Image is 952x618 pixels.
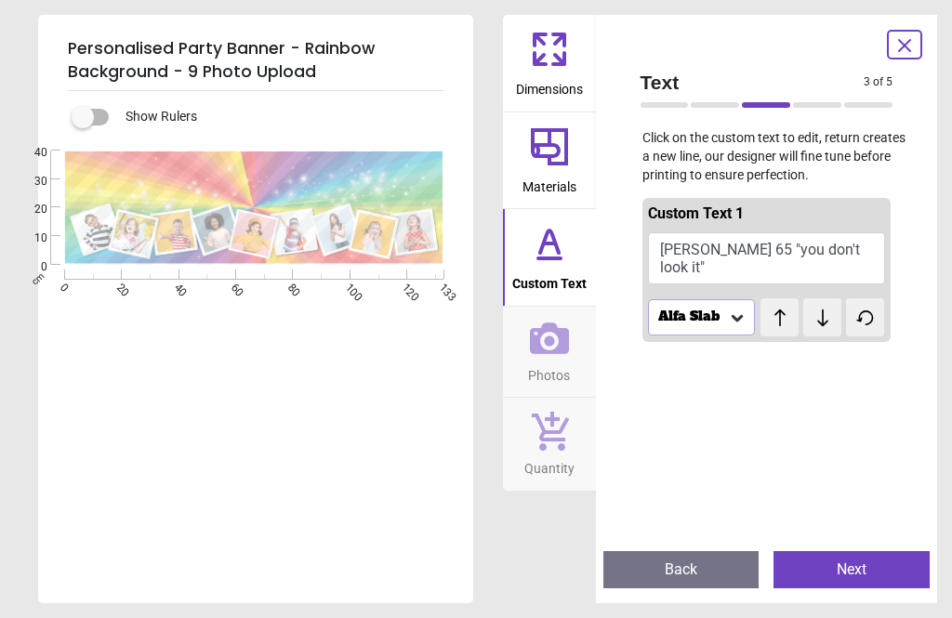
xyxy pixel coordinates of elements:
[12,145,47,161] span: 40
[522,169,576,197] span: Materials
[12,259,47,275] span: 0
[12,230,47,246] span: 10
[528,358,570,386] span: Photos
[503,209,596,306] button: Custom Text
[603,551,760,588] button: Back
[648,232,886,284] button: [PERSON_NAME] 65 "you don't look it"
[641,69,865,96] span: Text
[12,202,47,217] span: 20
[83,106,473,128] div: Show Rulers
[503,15,596,112] button: Dimensions
[656,309,729,326] div: Alfa Slab One
[516,72,583,99] span: Dimensions
[524,451,575,479] span: Quantity
[626,129,908,184] p: Click on the custom text to edit, return creates a new line, our designer will fine tune before p...
[512,266,587,294] span: Custom Text
[648,204,744,222] span: Custom Text 1
[503,307,596,398] button: Photos
[30,270,46,286] span: cm
[68,30,443,91] h5: Personalised Party Banner - Rainbow Background - 9 Photo Upload
[503,398,596,491] button: Quantity
[503,112,596,209] button: Materials
[12,174,47,190] span: 30
[864,74,892,90] span: 3 of 5
[773,551,930,588] button: Next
